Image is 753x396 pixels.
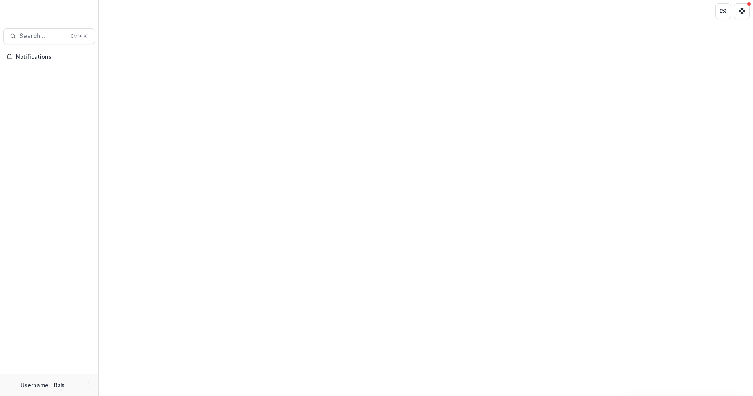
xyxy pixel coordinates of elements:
span: Notifications [16,54,92,60]
p: Username [21,381,48,389]
span: Search... [19,32,66,40]
button: Search... [3,28,95,44]
button: Notifications [3,50,95,63]
div: Ctrl + K [69,32,88,41]
nav: breadcrumb [102,5,135,17]
p: Role [52,381,67,389]
button: Partners [715,3,731,19]
button: More [84,380,93,390]
button: Get Help [734,3,750,19]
